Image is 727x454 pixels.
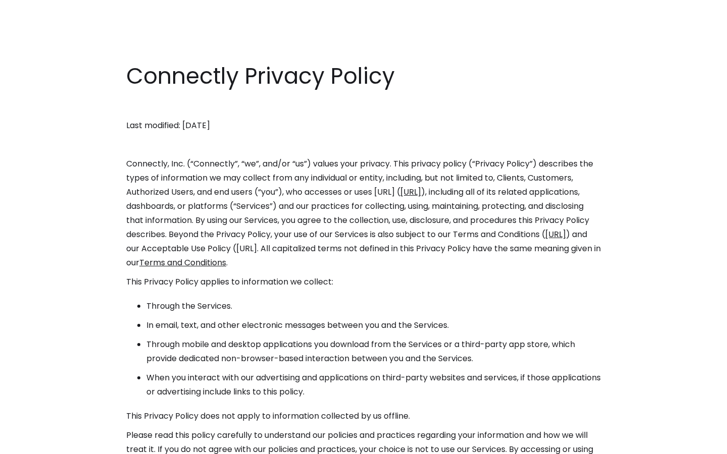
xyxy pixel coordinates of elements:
[545,229,566,240] a: [URL]
[146,337,601,366] li: Through mobile and desktop applications you download from the Services or a third-party app store...
[126,138,601,152] p: ‍
[146,371,601,399] li: When you interact with our advertising and applications on third-party websites and services, if ...
[400,186,421,198] a: [URL]
[126,119,601,133] p: Last modified: [DATE]
[126,157,601,270] p: Connectly, Inc. (“Connectly”, “we”, and/or “us”) values your privacy. This privacy policy (“Priva...
[10,435,61,450] aside: Language selected: English
[146,318,601,332] li: In email, text, and other electronic messages between you and the Services.
[139,257,226,268] a: Terms and Conditions
[126,99,601,113] p: ‍
[126,275,601,289] p: This Privacy Policy applies to information we collect:
[126,61,601,92] h1: Connectly Privacy Policy
[20,436,61,450] ul: Language list
[146,299,601,313] li: Through the Services.
[126,409,601,423] p: This Privacy Policy does not apply to information collected by us offline.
